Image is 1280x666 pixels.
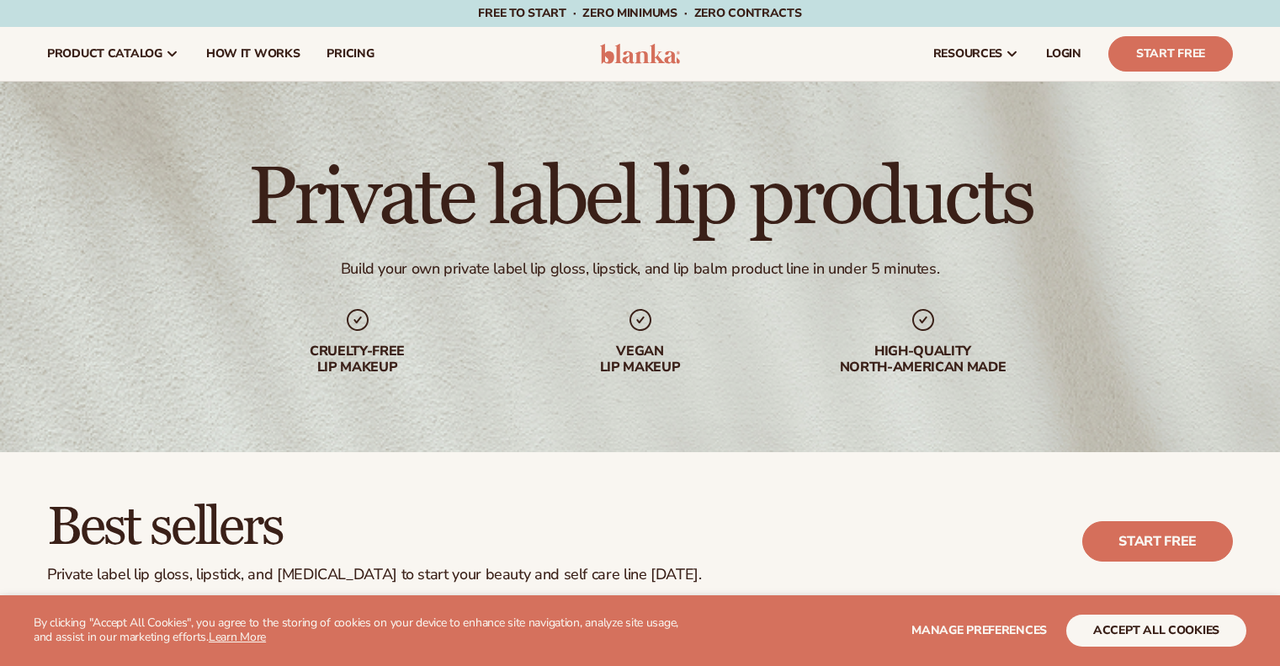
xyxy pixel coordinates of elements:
a: pricing [313,27,387,81]
p: By clicking "Accept All Cookies", you agree to the storing of cookies on your device to enhance s... [34,616,698,645]
a: Learn More [209,629,266,645]
span: LOGIN [1046,47,1081,61]
div: Private label lip gloss, lipstick, and [MEDICAL_DATA] to start your beauty and self care line [DA... [47,566,702,584]
span: Manage preferences [911,622,1047,638]
a: product catalog [34,27,193,81]
a: resources [920,27,1033,81]
div: Vegan lip makeup [533,344,748,376]
h1: Private label lip products [248,158,1032,239]
div: High-quality North-american made [815,344,1031,376]
button: accept all cookies [1066,615,1246,647]
div: Build your own private label lip gloss, lipstick, and lip balm product line in under 5 minutes. [341,259,940,279]
span: pricing [327,47,374,61]
div: Cruelty-free lip makeup [250,344,465,376]
a: How It Works [193,27,314,81]
a: Start Free [1108,36,1233,72]
span: product catalog [47,47,162,61]
button: Manage preferences [911,615,1047,647]
span: Free to start · ZERO minimums · ZERO contracts [478,5,801,21]
a: Start free [1082,521,1233,562]
span: How It Works [206,47,300,61]
a: LOGIN [1033,27,1095,81]
span: resources [933,47,1002,61]
img: logo [600,44,680,64]
h2: Best sellers [47,499,702,556]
